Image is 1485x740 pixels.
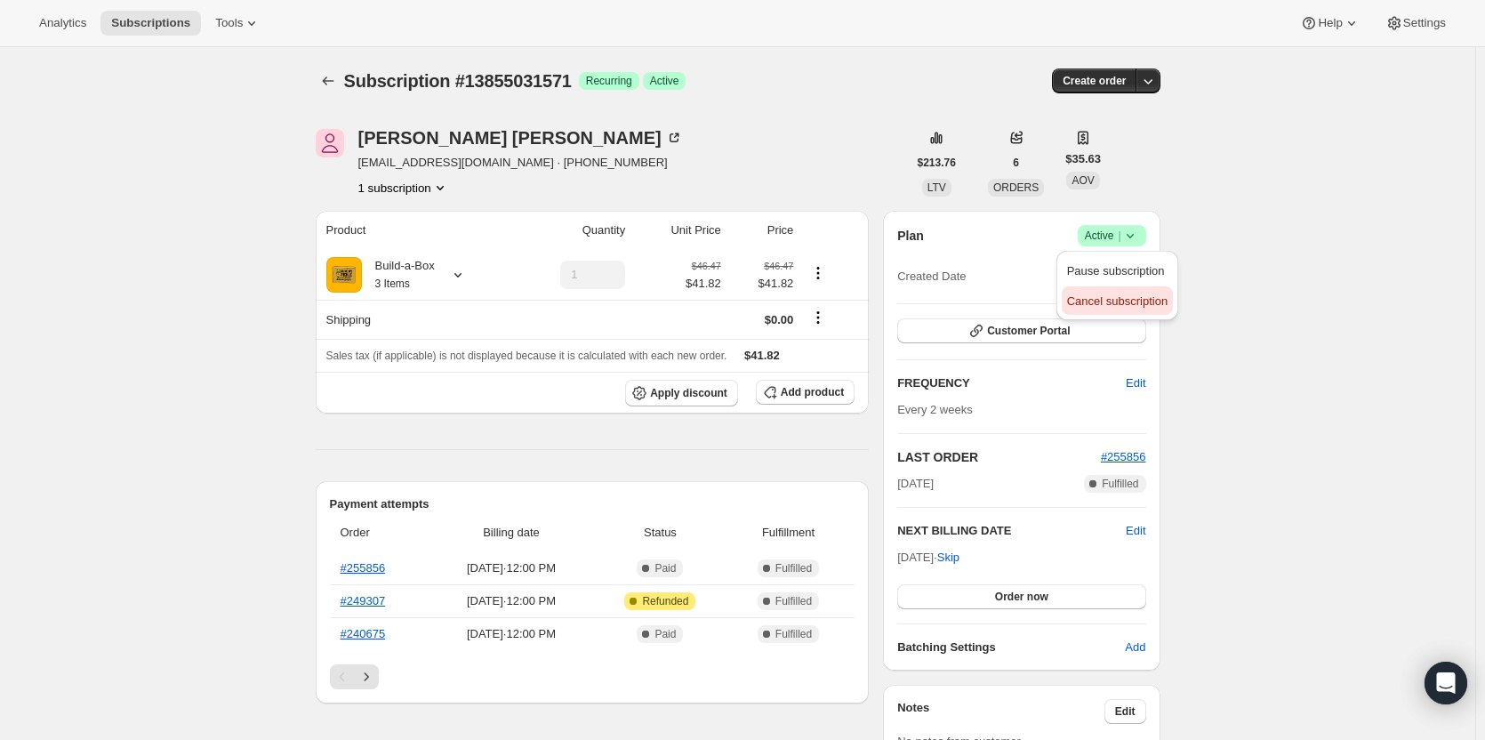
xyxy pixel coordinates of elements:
[358,179,449,197] button: Product actions
[435,625,588,643] span: [DATE] · 12:00 PM
[215,16,243,30] span: Tools
[316,300,512,339] th: Shipping
[744,349,780,362] span: $41.82
[1115,369,1156,398] button: Edit
[927,543,970,572] button: Skip
[897,403,973,416] span: Every 2 weeks
[598,524,722,542] span: Status
[362,257,435,293] div: Build-a-Box
[1062,256,1173,285] button: Pause subscription
[1085,227,1139,245] span: Active
[937,549,959,567] span: Skip
[1063,74,1126,88] span: Create order
[1072,174,1094,187] span: AOV
[897,584,1145,609] button: Order now
[111,16,190,30] span: Subscriptions
[775,594,812,608] span: Fulfilled
[435,524,588,542] span: Billing date
[341,627,386,640] a: #240675
[1062,286,1173,315] button: Cancel subscription
[897,448,1101,466] h2: LAST ORDER
[765,313,794,326] span: $0.00
[1375,11,1457,36] button: Settings
[897,268,966,286] span: Created Date
[341,594,386,607] a: #249307
[435,592,588,610] span: [DATE] · 12:00 PM
[733,524,844,542] span: Fulfillment
[1013,156,1019,170] span: 6
[650,74,679,88] span: Active
[897,475,934,493] span: [DATE]
[1101,450,1146,463] a: #255856
[1104,699,1146,724] button: Edit
[316,129,344,157] span: JoAnn Marvin
[341,561,386,575] a: #255856
[1067,264,1165,277] span: Pause subscription
[435,559,588,577] span: [DATE] · 12:00 PM
[1102,477,1138,491] span: Fulfilled
[918,156,956,170] span: $213.76
[330,664,855,689] nav: Pagination
[897,318,1145,343] button: Customer Portal
[586,74,632,88] span: Recurring
[692,261,721,271] small: $46.47
[897,522,1126,540] h2: NEXT BILLING DATE
[1289,11,1370,36] button: Help
[1067,294,1168,308] span: Cancel subscription
[775,627,812,641] span: Fulfilled
[1126,374,1145,392] span: Edit
[781,385,844,399] span: Add product
[330,513,430,552] th: Order
[326,257,362,293] img: product img
[100,11,201,36] button: Subscriptions
[1115,704,1136,719] span: Edit
[907,150,967,175] button: $213.76
[316,68,341,93] button: Subscriptions
[804,308,832,327] button: Shipping actions
[927,181,946,194] span: LTV
[726,211,799,250] th: Price
[28,11,97,36] button: Analytics
[344,71,572,91] span: Subscription #13855031571
[205,11,271,36] button: Tools
[1425,662,1467,704] div: Open Intercom Messenger
[732,275,794,293] span: $41.82
[686,275,721,293] span: $41.82
[642,594,688,608] span: Refunded
[358,129,683,147] div: [PERSON_NAME] [PERSON_NAME]
[1118,229,1120,243] span: |
[625,380,738,406] button: Apply discount
[897,639,1125,656] h6: Batching Settings
[987,324,1070,338] span: Customer Portal
[897,374,1126,392] h2: FREQUENCY
[1318,16,1342,30] span: Help
[995,590,1048,604] span: Order now
[897,227,924,245] h2: Plan
[330,495,855,513] h2: Payment attempts
[993,181,1039,194] span: ORDERS
[775,561,812,575] span: Fulfilled
[1125,639,1145,656] span: Add
[1126,522,1145,540] button: Edit
[897,551,959,564] span: [DATE] ·
[650,386,727,400] span: Apply discount
[1403,16,1446,30] span: Settings
[1065,150,1101,168] span: $35.63
[756,380,855,405] button: Add product
[1114,633,1156,662] button: Add
[654,561,676,575] span: Paid
[39,16,86,30] span: Analytics
[316,211,512,250] th: Product
[764,261,793,271] small: $46.47
[1101,448,1146,466] button: #255856
[326,350,727,362] span: Sales tax (if applicable) is not displayed because it is calculated with each new order.
[654,627,676,641] span: Paid
[375,277,410,290] small: 3 Items
[804,263,832,283] button: Product actions
[630,211,726,250] th: Unit Price
[1002,150,1030,175] button: 6
[354,664,379,689] button: Next
[511,211,630,250] th: Quantity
